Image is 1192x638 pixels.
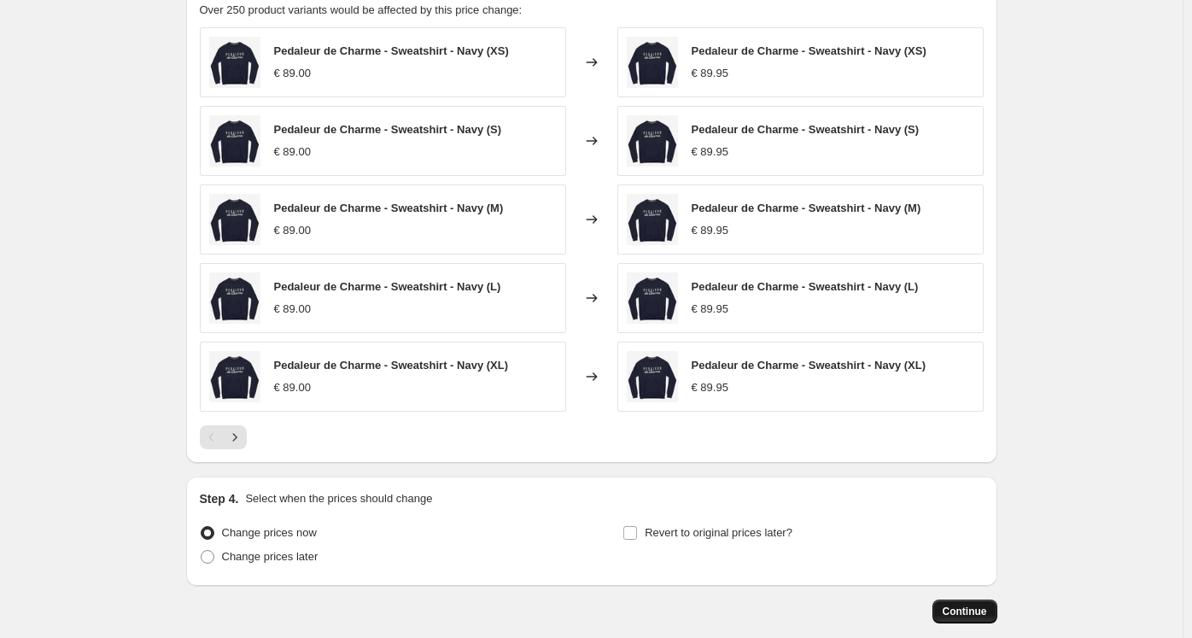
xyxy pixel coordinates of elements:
img: La_Machine_Pedaleur_de_Charme_Navy_Sweatshirt_Flat_80x.jpg [209,37,260,88]
h2: Step 4. [200,490,239,507]
div: € 89.00 [274,143,311,161]
div: € 89.00 [274,222,311,239]
img: La_Machine_Pedaleur_de_Charme_Navy_Sweatshirt_Flat_80x.jpg [627,351,678,402]
img: La_Machine_Pedaleur_de_Charme_Navy_Sweatshirt_Flat_80x.jpg [627,194,678,245]
button: Continue [932,600,997,623]
span: Revert to original prices later? [645,526,792,539]
div: € 89.95 [692,301,728,318]
p: Select when the prices should change [245,490,432,507]
span: Pedaleur de Charme - Sweatshirt - Navy (M) [692,202,921,214]
span: Change prices now [222,526,317,539]
span: Over 250 product variants would be affected by this price change: [200,3,523,16]
span: Pedaleur de Charme - Sweatshirt - Navy (XS) [274,44,509,57]
div: € 89.00 [274,379,311,396]
span: Pedaleur de Charme - Sweatshirt - Navy (L) [274,280,501,293]
div: € 89.00 [274,65,311,82]
div: € 89.95 [692,143,728,161]
img: La_Machine_Pedaleur_de_Charme_Navy_Sweatshirt_Flat_80x.jpg [627,37,678,88]
img: La_Machine_Pedaleur_de_Charme_Navy_Sweatshirt_Flat_80x.jpg [627,272,678,324]
button: Next [223,425,247,449]
nav: Pagination [200,425,247,449]
span: Pedaleur de Charme - Sweatshirt - Navy (XL) [274,359,509,372]
span: Pedaleur de Charme - Sweatshirt - Navy (S) [692,123,920,136]
span: Pedaleur de Charme - Sweatshirt - Navy (M) [274,202,504,214]
img: La_Machine_Pedaleur_de_Charme_Navy_Sweatshirt_Flat_80x.jpg [209,351,260,402]
img: La_Machine_Pedaleur_de_Charme_Navy_Sweatshirt_Flat_80x.jpg [627,115,678,167]
img: La_Machine_Pedaleur_de_Charme_Navy_Sweatshirt_Flat_80x.jpg [209,115,260,167]
span: Pedaleur de Charme - Sweatshirt - Navy (L) [692,280,919,293]
div: € 89.00 [274,301,311,318]
div: € 89.95 [692,222,728,239]
div: € 89.95 [692,65,728,82]
span: Pedaleur de Charme - Sweatshirt - Navy (XL) [692,359,926,372]
span: Pedaleur de Charme - Sweatshirt - Navy (S) [274,123,502,136]
img: La_Machine_Pedaleur_de_Charme_Navy_Sweatshirt_Flat_80x.jpg [209,194,260,245]
span: Change prices later [222,550,318,563]
span: Continue [943,605,987,618]
span: Pedaleur de Charme - Sweatshirt - Navy (XS) [692,44,926,57]
div: € 89.95 [692,379,728,396]
img: La_Machine_Pedaleur_de_Charme_Navy_Sweatshirt_Flat_80x.jpg [209,272,260,324]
